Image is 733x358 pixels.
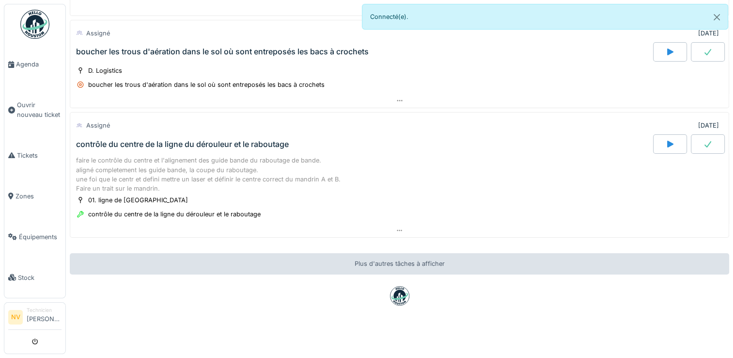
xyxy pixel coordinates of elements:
[4,135,65,176] a: Tickets
[76,156,723,193] div: faire le contrôle du centre et l'alignement des guide bande du raboutage de bande. aligné complet...
[4,44,65,85] a: Agenda
[20,10,49,39] img: Badge_color-CXgf-gQk.svg
[362,4,729,30] div: Connecté(e).
[8,310,23,325] li: NV
[16,192,62,201] span: Zones
[27,307,62,314] div: Technicien
[4,176,65,216] a: Zones
[698,29,719,38] div: [DATE]
[86,121,110,130] div: Assigné
[88,66,122,75] div: D. Logistics
[4,85,65,135] a: Ouvrir nouveau ticket
[76,47,369,56] div: boucher les trous d'aération dans le sol où sont entreposés les bacs à crochets
[17,151,62,160] span: Tickets
[698,121,719,130] div: [DATE]
[18,273,62,282] span: Stock
[88,210,261,219] div: contrôle du centre de la ligne du dérouleur et le raboutage
[88,80,325,89] div: boucher les trous d'aération dans le sol où sont entreposés les bacs à crochets
[86,29,110,38] div: Assigné
[390,286,409,306] img: badge-BVDL4wpA.svg
[17,100,62,119] span: Ouvrir nouveau ticket
[70,253,729,274] div: Plus d'autres tâches à afficher
[88,195,188,205] div: 01. ligne de [GEOGRAPHIC_DATA]
[8,307,62,330] a: NV Technicien[PERSON_NAME]
[76,140,289,149] div: contrôle du centre de la ligne du dérouleur et le raboutage
[4,216,65,257] a: Équipements
[706,4,728,30] button: Close
[19,232,62,242] span: Équipements
[27,307,62,327] li: [PERSON_NAME]
[4,257,65,298] a: Stock
[16,60,62,69] span: Agenda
